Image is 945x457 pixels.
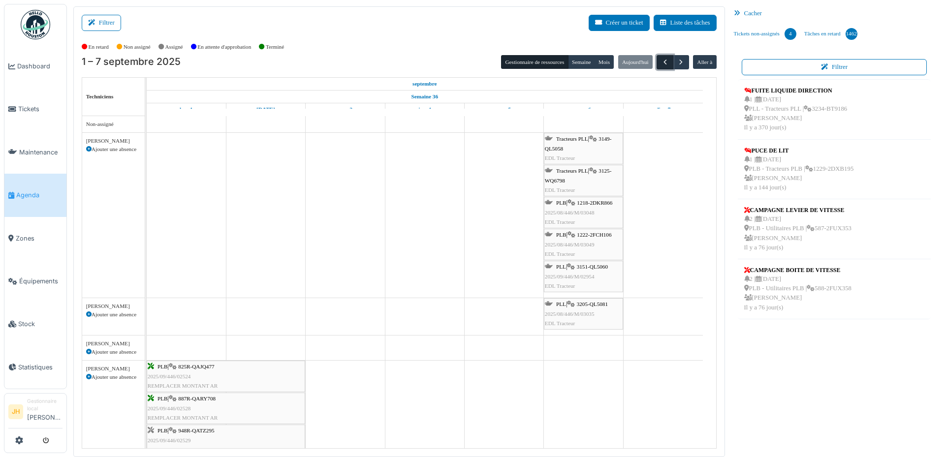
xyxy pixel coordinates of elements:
span: EDL Tracteur [545,219,575,225]
span: EDL Tracteur [545,251,575,257]
a: Maintenance [4,131,66,174]
a: Stock [4,303,66,345]
div: 1 | [DATE] PLL - Tracteurs PLL | 3234-BT9186 [PERSON_NAME] Il y a 370 jour(s) [744,95,848,133]
span: Tracteurs PLL [556,136,588,142]
div: 1462 [846,28,857,40]
label: Terminé [266,43,284,51]
li: JH [8,404,23,419]
div: Gestionnaire local [27,397,63,413]
span: 3205-QL5081 [577,301,608,307]
label: En retard [89,43,109,51]
a: 1 septembre 2025 [177,103,195,116]
span: Agenda [16,190,63,200]
div: Non-assigné [86,120,141,128]
a: Dashboard [4,45,66,88]
a: Semaine 36 [409,91,441,103]
label: Assigné [165,43,183,51]
span: Maintenance [19,148,63,157]
h2: 1 – 7 septembre 2025 [82,56,181,68]
span: REMPLACER PLANCHER FACE AV [148,447,234,453]
span: 948R-QATZ295 [178,427,214,433]
button: Filtrer [742,59,927,75]
span: 2025/08/446/M/03049 [545,242,595,247]
span: 2025/08/446/M/03035 [545,311,595,317]
button: Semaine [568,55,595,69]
div: PUCE DE LIT [744,146,854,155]
span: PLL [556,301,566,307]
span: EDL Tracteur [545,155,575,161]
a: FUITE LIQUIDE DIRECTION 1 |[DATE] PLL - Tracteurs PLL |3234-BT9186 [PERSON_NAME]Il y a 370 jour(s) [742,84,850,135]
span: 3151-QL5060 [577,264,608,270]
span: Stock [18,319,63,329]
a: Zones [4,217,66,260]
span: Techniciens [86,93,114,99]
div: | [545,262,622,291]
span: REMPLACER MONTANT AR [148,415,218,421]
span: 1222-2FCH106 [577,232,611,238]
div: | [545,198,622,227]
div: CAMPAGNE BOITE DE VITESSE [744,266,851,274]
a: 5 septembre 2025 [495,103,513,116]
a: PUCE DE LIT 1 |[DATE] PLB - Tracteurs PLB |1229-2DXB195 [PERSON_NAME]Il y a 144 jour(s) [742,144,856,195]
span: 2025/09/446/M/02954 [545,274,595,279]
span: EDL Tracteur [545,283,575,289]
button: Gestionnaire de ressources [501,55,568,69]
span: PLB [556,200,567,206]
div: | [545,230,622,259]
a: JH Gestionnaire local[PERSON_NAME] [8,397,63,428]
a: 3 septembre 2025 [336,103,355,116]
div: Cacher [730,6,939,21]
div: | [545,134,622,163]
div: | [545,300,622,328]
div: Ajouter une absence [86,373,141,381]
span: 2025/09/446/02529 [148,437,191,443]
button: Aller à [693,55,716,69]
span: EDL Tracteur [545,320,575,326]
div: Ajouter une absence [86,310,141,319]
button: Liste des tâches [654,15,717,31]
span: PLB [157,396,168,401]
div: [PERSON_NAME] [86,365,141,373]
button: Suivant [673,55,689,69]
a: 2 septembre 2025 [254,103,278,116]
button: Mois [595,55,614,69]
a: 7 septembre 2025 [653,103,673,116]
span: 2025/08/446/M/03048 [545,210,595,215]
span: 3149-QL5058 [545,136,612,151]
button: Précédent [657,55,673,69]
a: Tickets [4,88,66,130]
div: | [545,166,622,195]
span: 2025/09/446/02524 [148,373,191,379]
li: [PERSON_NAME] [27,397,63,426]
div: 2 | [DATE] PLB - Utilitaires PLB | 588-2FUX358 [PERSON_NAME] Il y a 76 jour(s) [744,274,851,312]
span: 2025/09/446/02528 [148,405,191,411]
div: Ajouter une absence [86,348,141,356]
span: PLL [556,264,566,270]
span: EDL Tracteur [545,187,575,193]
div: [PERSON_NAME] [86,302,141,310]
label: Non assigné [124,43,151,51]
span: 887R-QARY708 [178,396,216,401]
a: Statistiques [4,346,66,389]
span: Dashboard [17,61,63,71]
span: Équipements [19,276,63,286]
div: 1 | [DATE] PLB - Tracteurs PLB | 1229-2DXB195 [PERSON_NAME] Il y a 144 jour(s) [744,155,854,193]
a: CAMPAGNE BOITE DE VITESSE 2 |[DATE] PLB - Utilitaires PLB |588-2FUX358 [PERSON_NAME]Il y a 76 jou... [742,263,854,315]
span: PLB [157,364,168,369]
div: Ajouter une absence [86,145,141,153]
button: Créer un ticket [589,15,650,31]
div: 2 | [DATE] PLB - Utilitaires PLB | 587-2FUX353 [PERSON_NAME] Il y a 76 jour(s) [744,214,851,252]
a: CAMPAGNE LEVIER DE VITESSE 2 |[DATE] PLB - Utilitaires PLB |587-2FUX353 [PERSON_NAME]Il y a 76 jo... [742,203,854,255]
span: 3125-WQ6798 [545,168,612,183]
span: REMPLACER MONTANT AR [148,383,218,389]
span: 825R-QAJQ477 [178,364,214,369]
div: 4 [785,28,796,40]
span: PLB [556,232,567,238]
div: [PERSON_NAME] [86,137,141,145]
div: | [148,426,304,455]
span: Statistiques [18,363,63,372]
a: Tickets non-assignés [730,21,800,47]
span: Zones [16,234,63,243]
span: PLB [157,427,168,433]
div: [PERSON_NAME] [86,339,141,348]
